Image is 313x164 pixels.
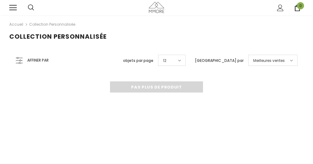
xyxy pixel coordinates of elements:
label: [GEOGRAPHIC_DATA] par [195,58,244,64]
img: Cas MMORE [149,2,164,13]
a: 0 [294,5,301,11]
a: Accueil [9,21,23,28]
span: Collection personnalisée [9,32,107,41]
span: Meilleures ventes [253,58,285,64]
a: Collection personnalisée [29,22,75,27]
label: objets par page [123,58,153,64]
span: 0 [297,2,304,9]
span: Affiner par [27,57,49,64]
span: 12 [163,58,166,64]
